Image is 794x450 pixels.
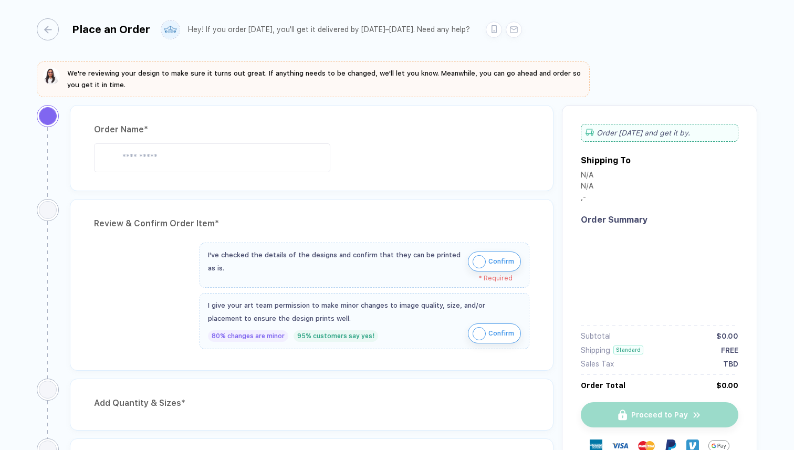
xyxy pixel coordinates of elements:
img: icon [473,255,486,268]
div: $0.00 [716,332,738,340]
button: We're reviewing your design to make sure it turns out great. If anything needs to be changed, we'... [43,68,583,91]
img: user profile [161,20,180,39]
div: N/A [581,171,593,182]
div: FREE [721,346,738,354]
span: Confirm [488,253,514,270]
button: iconConfirm [468,323,521,343]
div: Subtotal [581,332,611,340]
div: Order Name [94,121,529,138]
div: Add Quantity & Sizes [94,395,529,412]
div: Sales Tax [581,360,614,368]
div: N/A [581,182,593,193]
div: Place an Order [72,23,150,36]
div: Standard [613,346,643,354]
div: Review & Confirm Order Item [94,215,529,232]
div: Order Summary [581,215,738,225]
div: , - [581,193,593,204]
button: iconConfirm [468,252,521,271]
div: Order [DATE] and get it by . [581,124,738,142]
div: * Required [208,275,513,282]
div: Shipping To [581,155,631,165]
div: Hey! If you order [DATE], you'll get it delivered by [DATE]–[DATE]. Need any help? [188,25,470,34]
div: Order Total [581,381,625,390]
div: TBD [723,360,738,368]
div: 80% changes are minor [208,330,288,342]
span: Confirm [488,325,514,342]
img: sophie [43,68,60,85]
img: icon [473,327,486,340]
div: 95% customers say yes! [294,330,378,342]
div: Shipping [581,346,610,354]
span: We're reviewing your design to make sure it turns out great. If anything needs to be changed, we'... [67,69,581,89]
div: I've checked the details of the designs and confirm that they can be printed as is. [208,248,463,275]
div: I give your art team permission to make minor changes to image quality, size, and/or placement to... [208,299,521,325]
div: $0.00 [716,381,738,390]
